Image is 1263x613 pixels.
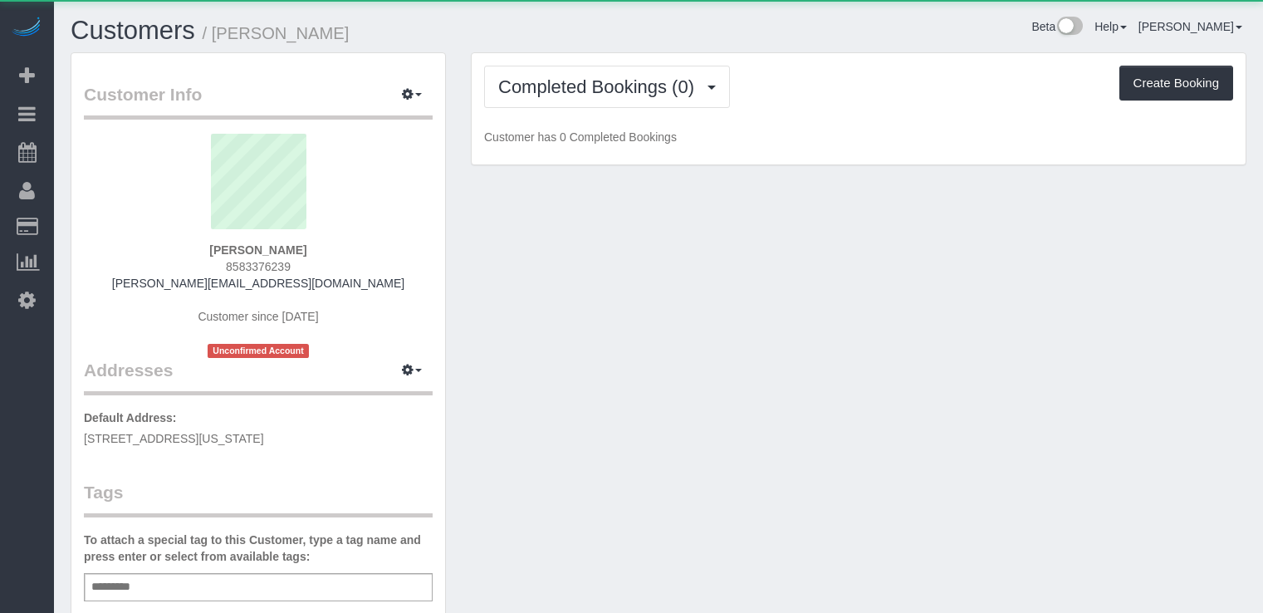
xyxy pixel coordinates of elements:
small: / [PERSON_NAME] [203,24,350,42]
a: Customers [71,16,195,45]
img: Automaid Logo [10,17,43,40]
label: To attach a special tag to this Customer, type a tag name and press enter or select from availabl... [84,532,433,565]
legend: Customer Info [84,82,433,120]
p: Customer has 0 Completed Bookings [484,129,1233,145]
a: [PERSON_NAME][EMAIL_ADDRESS][DOMAIN_NAME] [112,277,404,290]
button: Completed Bookings (0) [484,66,730,108]
strong: [PERSON_NAME] [209,243,306,257]
span: 8583376239 [226,260,291,273]
a: Beta [1031,20,1083,33]
span: Customer since [DATE] [198,310,318,323]
img: New interface [1055,17,1083,38]
span: [STREET_ADDRESS][US_STATE] [84,432,264,445]
button: Create Booking [1119,66,1233,101]
a: Help [1094,20,1127,33]
legend: Tags [84,480,433,517]
span: Unconfirmed Account [208,344,309,358]
span: Completed Bookings (0) [498,76,702,97]
a: [PERSON_NAME] [1138,20,1242,33]
label: Default Address: [84,409,177,426]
